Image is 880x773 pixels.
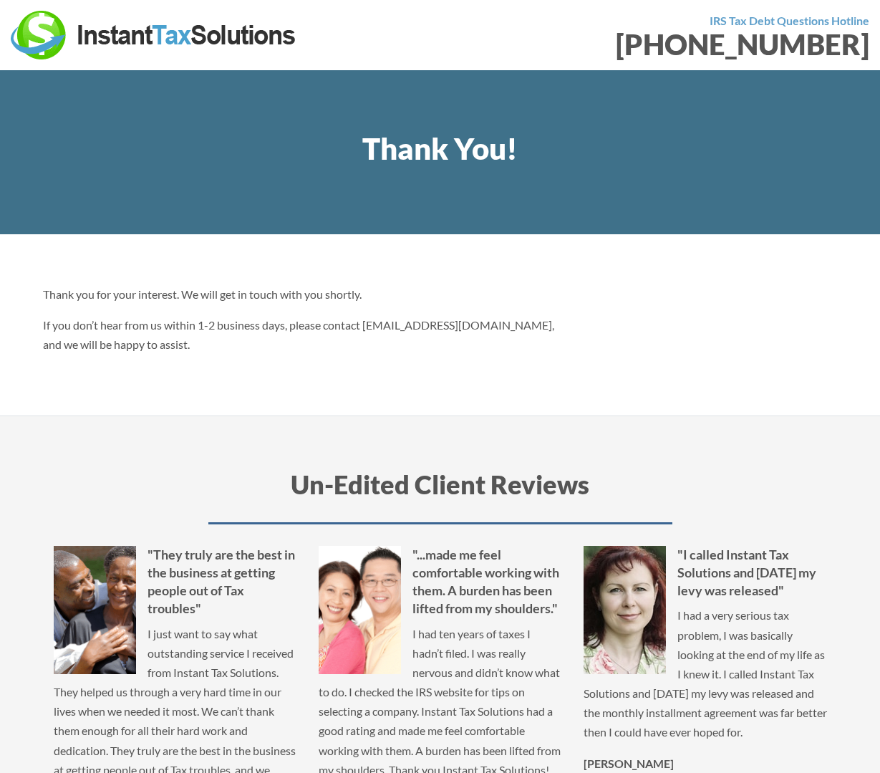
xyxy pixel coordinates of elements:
p: If you don’t hear from us within 1-2 business days, please contact [EMAIL_ADDRESS][DOMAIN_NAME], ... [43,315,566,354]
strong: IRS Tax Debt Questions Hotline [710,14,869,27]
strong: [PERSON_NAME] [584,757,674,770]
h3: Un-Edited Client Reviews [54,466,827,524]
p: I had a very serious tax problem, I was basically looking at the end of my life as I knew it. I c... [584,605,827,741]
h5: "I called Instant Tax Solutions and [DATE] my levy was released" [584,546,827,600]
img: Kathleen R. [584,546,666,674]
a: Instant Tax Solutions Logo [11,27,297,40]
img: Kurtis and Jennifer S. [54,546,136,674]
h5: "...made me feel comfortable working with them. A burden has been lifted from my shoulders." [319,546,562,618]
div: [PHONE_NUMBER] [451,30,870,59]
img: Aaron F. [319,546,401,674]
p: Thank you for your interest. We will get in touch with you shortly. [43,284,566,304]
h1: Thank You! [43,128,838,170]
img: Instant Tax Solutions Logo [11,11,297,59]
h5: "They truly are the best in the business at getting people out of Tax troubles" [54,546,297,618]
